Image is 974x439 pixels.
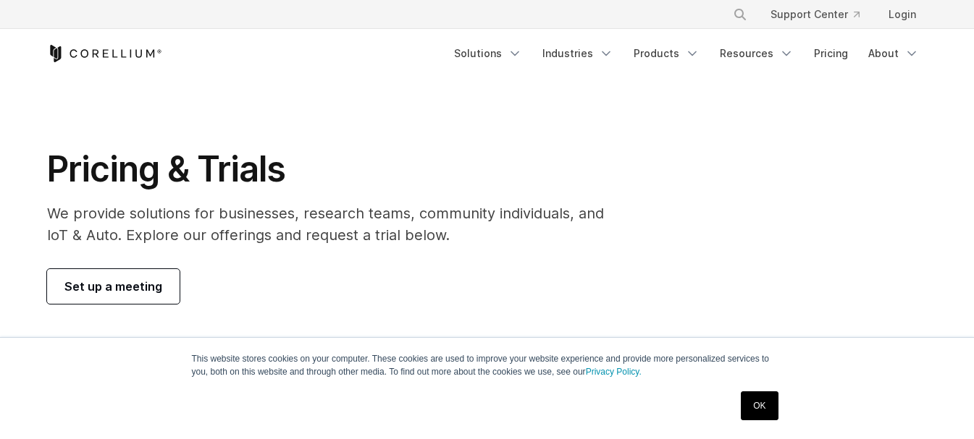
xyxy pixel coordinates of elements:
div: Navigation Menu [445,41,928,67]
div: Navigation Menu [715,1,928,27]
a: Solutions [445,41,531,67]
a: Support Center [759,1,871,27]
a: Pricing [805,41,857,67]
a: Industries [534,41,622,67]
span: Set up a meeting [64,278,162,295]
p: This website stores cookies on your computer. These cookies are used to improve your website expe... [192,352,783,378]
a: Set up a meeting [47,269,180,304]
a: Products [625,41,708,67]
a: Login [877,1,928,27]
p: We provide solutions for businesses, research teams, community individuals, and IoT & Auto. Explo... [47,203,624,246]
button: Search [727,1,753,27]
a: Resources [711,41,802,67]
a: About [860,41,928,67]
a: Privacy Policy. [586,367,642,377]
a: OK [741,391,778,420]
a: Corellium Home [47,45,162,62]
h1: Pricing & Trials [47,148,624,191]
